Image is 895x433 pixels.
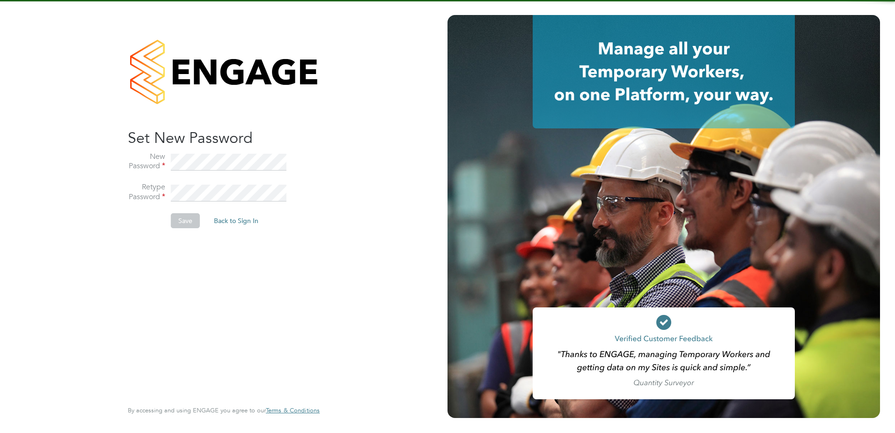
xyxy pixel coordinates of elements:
[128,152,165,172] label: New Password
[128,182,165,202] label: Retype Password
[128,128,310,148] h2: Set New Password
[128,406,320,414] span: By accessing and using ENGAGE you agree to our
[171,213,200,228] button: Save
[266,407,320,414] a: Terms & Conditions
[206,213,266,228] button: Back to Sign In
